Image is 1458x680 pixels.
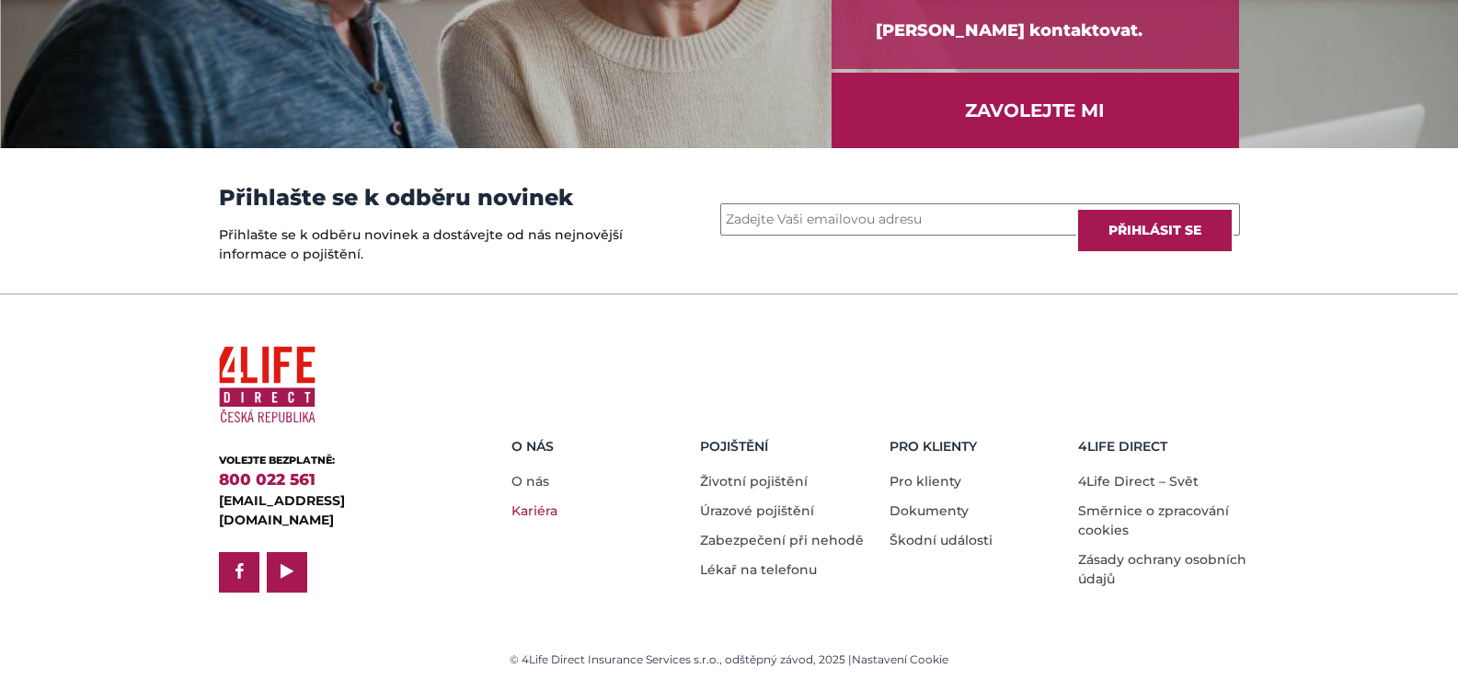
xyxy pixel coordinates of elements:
input: Přihlásit se [1076,208,1234,253]
img: 4Life Direct Česká republika logo [219,339,316,432]
a: Kariéra [511,502,557,519]
h5: O nás [511,439,687,455]
a: Zásady ochrany osobních údajů [1078,551,1246,587]
a: 4Life Direct – Svět [1078,473,1199,490]
a: 800 022 561 [219,470,316,489]
a: Úrazové pojištění [700,502,814,519]
h5: Pro Klienty [890,439,1065,455]
a: [EMAIL_ADDRESS][DOMAIN_NAME] [219,492,345,528]
div: © 4Life Direct Insurance Services s.r.o., odštěpný závod, 2025 | [219,651,1240,668]
a: Životní pojištění [700,473,808,490]
h5: Pojištění [700,439,876,455]
a: Pro klienty [890,473,961,490]
h3: Přihlašte se k odběru novinek [219,185,628,211]
a: Nastavení Cookie [852,652,948,666]
p: Přihlašte se k odběru novinek a dostávejte od nás nejnovější informace o pojištění. [219,225,628,264]
input: Zadejte Vaši emailovou adresu [720,203,1240,236]
a: O nás [511,473,549,490]
div: VOLEJTE BEZPLATNĚ: [219,453,453,468]
a: Směrnice o zpracování cookies [1078,502,1229,538]
h5: 4LIFE DIRECT [1078,439,1254,455]
a: Dokumenty [890,502,969,519]
a: Škodní události [890,532,993,548]
a: ZAVOLEJTE MI [832,73,1239,148]
a: Lékař na telefonu [700,561,817,578]
a: Zabezpečení při nehodě [700,532,864,548]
